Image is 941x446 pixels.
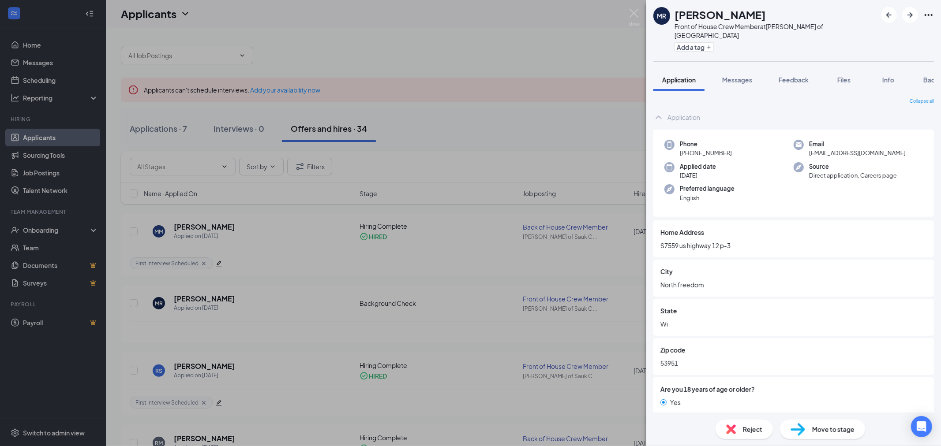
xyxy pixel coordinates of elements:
[675,22,877,40] div: Front of House Crew Member at [PERSON_NAME] of [GEOGRAPHIC_DATA]
[812,424,855,434] span: Move to stage
[882,76,894,84] span: Info
[670,398,681,407] span: Yes
[680,184,735,193] span: Preferred language
[660,384,755,394] span: Are you 18 years of age or older?
[675,42,714,52] button: PlusAdd a tag
[910,98,934,105] span: Collapse all
[660,319,927,329] span: Wi
[923,10,934,20] svg: Ellipses
[653,112,664,123] svg: ChevronUp
[660,267,673,276] span: City
[706,45,712,50] svg: Plus
[680,149,732,157] span: [PHONE_NUMBER]
[809,171,897,180] span: Direct application, Careers page
[905,10,915,20] svg: ArrowRight
[722,76,752,84] span: Messages
[809,149,906,157] span: [EMAIL_ADDRESS][DOMAIN_NAME]
[657,11,666,20] div: MR
[660,227,704,237] span: Home Address
[911,416,932,437] div: Open Intercom Messenger
[881,7,897,23] button: ArrowLeftNew
[660,241,927,250] span: S7559 us highway 12 p-3
[779,76,809,84] span: Feedback
[680,140,732,149] span: Phone
[809,140,906,149] span: Email
[809,162,897,171] span: Source
[660,306,677,316] span: State
[667,113,700,122] div: Application
[675,7,766,22] h1: [PERSON_NAME]
[660,358,927,368] span: 53951
[884,10,894,20] svg: ArrowLeftNew
[680,193,735,202] span: English
[662,76,696,84] span: Application
[680,171,716,180] span: [DATE]
[837,76,851,84] span: Files
[660,280,927,290] span: North freedom
[680,162,716,171] span: Applied date
[670,411,679,420] span: No
[743,424,762,434] span: Reject
[660,345,686,355] span: Zip code
[902,7,918,23] button: ArrowRight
